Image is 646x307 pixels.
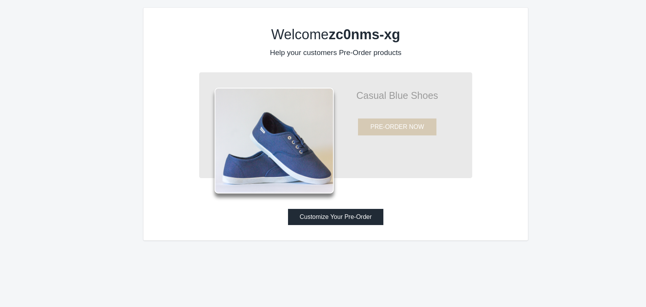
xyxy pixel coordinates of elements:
label: Welcome [271,27,400,42]
label: Help your customers Pre-Order products [270,48,401,57]
p: Casual Blue Shoes [334,92,461,99]
img: shoes.png [215,88,334,194]
button: Customize Your Pre-Order [288,209,383,225]
b: zc0nms-xg [329,27,400,42]
button: PRE-ORDER NOW [358,118,436,135]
